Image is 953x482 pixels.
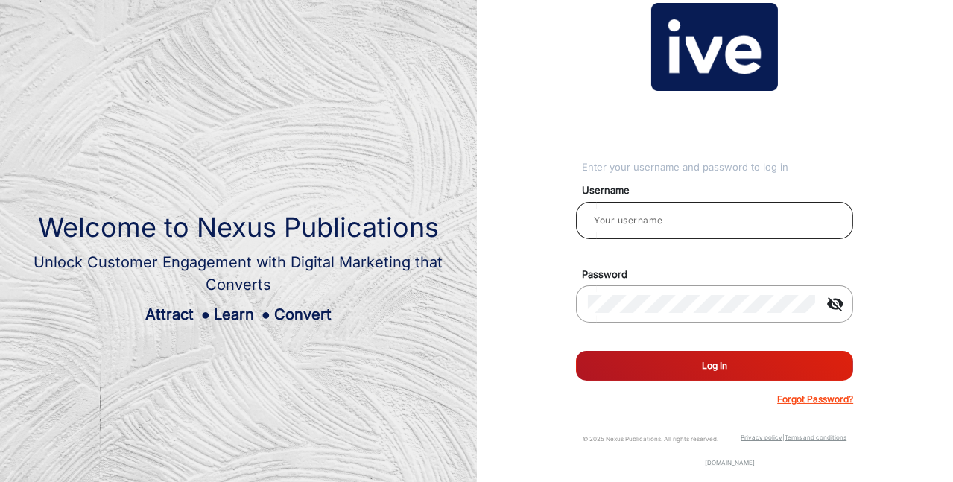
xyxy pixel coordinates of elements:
span: ● [201,305,210,323]
mat-icon: visibility_off [817,295,853,313]
mat-label: Username [571,183,870,198]
span: ● [262,305,270,323]
a: | [782,434,785,441]
small: © 2025 Nexus Publications. All rights reserved. [583,435,718,443]
a: Privacy policy [741,434,782,441]
div: Enter your username and password to log in [582,160,854,175]
button: Log In [576,351,853,381]
img: vmg-logo [651,3,778,91]
a: [DOMAIN_NAME] [705,459,755,466]
mat-label: Password [571,267,870,282]
input: Your username [588,212,841,229]
p: Forgot Password? [777,393,853,406]
a: Terms and conditions [785,434,846,441]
